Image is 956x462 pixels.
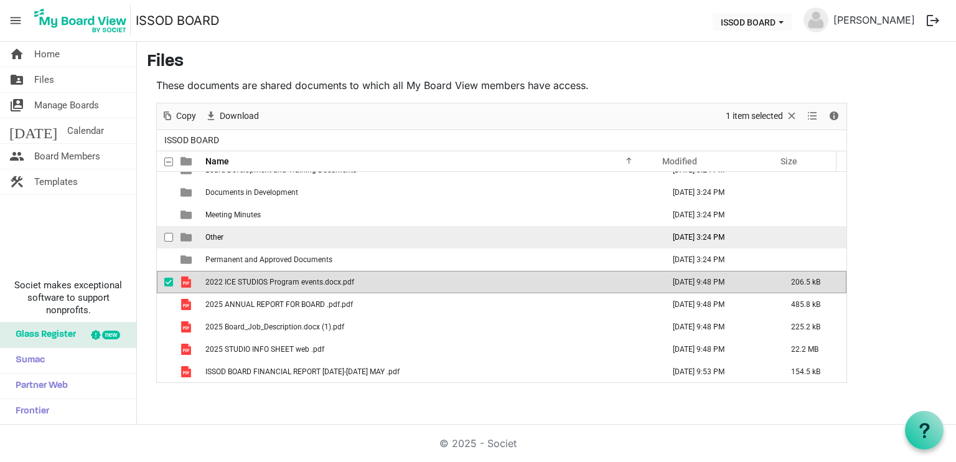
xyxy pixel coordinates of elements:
span: 2022 ICE STUDIOS Program events.docx.pdf [205,278,354,286]
td: Meeting Minutes is template cell column header Name [202,204,660,226]
td: August 21, 2025 9:48 PM column header Modified [660,338,778,361]
td: ISSOD BOARD FINANCIAL REPORT 2024-2025 MAY .pdf is template cell column header Name [202,361,660,383]
span: switch_account [9,93,24,118]
td: August 21, 2025 9:48 PM column header Modified [660,271,778,293]
td: is template cell column header type [173,271,202,293]
span: Copy [175,108,197,124]
td: checkbox [157,361,173,383]
button: Copy [159,108,199,124]
td: is template cell column header Size [778,204,846,226]
span: people [9,144,24,169]
td: August 21, 2025 9:48 PM column header Modified [660,316,778,338]
span: folder_shared [9,67,24,92]
td: is template cell column header type [173,226,202,248]
button: View dropdownbutton [805,108,820,124]
td: Other is template cell column header Name [202,226,660,248]
td: August 21, 2025 3:24 PM column header Modified [660,181,778,204]
td: is template cell column header type [173,204,202,226]
td: checkbox [157,338,173,361]
td: checkbox [157,248,173,271]
span: home [9,42,24,67]
div: new [102,331,120,339]
td: August 21, 2025 3:24 PM column header Modified [660,226,778,248]
span: Modified [662,156,697,166]
td: 2025 ANNUAL REPORT FOR BOARD .pdf.pdf is template cell column header Name [202,293,660,316]
a: © 2025 - Societ [439,437,517,450]
span: Manage Boards [34,93,99,118]
td: 2022 ICE STUDIOS Program events.docx.pdf is template cell column header Name [202,271,660,293]
td: 22.2 MB is template cell column header Size [778,338,846,361]
td: checkbox [157,271,173,293]
td: checkbox [157,316,173,338]
td: is template cell column header type [173,338,202,361]
td: is template cell column header Size [778,226,846,248]
span: 1 item selected [724,108,784,124]
span: 2025 Board_Job_Description.docx (1).pdf [205,323,344,331]
td: 206.5 kB is template cell column header Size [778,271,846,293]
span: Permanent and Approved Documents [205,255,332,264]
td: 154.5 kB is template cell column header Size [778,361,846,383]
span: Board Members [34,144,100,169]
span: Other [205,233,223,242]
span: Societ makes exceptional software to support nonprofits. [6,279,131,316]
span: 2025 STUDIO INFO SHEET web .pdf [205,345,324,354]
span: ISSOD BOARD [162,133,222,148]
td: is template cell column header type [173,361,202,383]
span: menu [4,9,27,32]
td: is template cell column header type [173,248,202,271]
span: Glass Register [9,323,76,347]
td: 485.8 kB is template cell column header Size [778,293,846,316]
td: Permanent and Approved Documents is template cell column header Name [202,248,660,271]
td: August 21, 2025 3:24 PM column header Modified [660,248,778,271]
td: checkbox [157,293,173,316]
img: no-profile-picture.svg [804,7,828,32]
a: ISSOD BOARD [136,8,219,33]
td: August 21, 2025 9:53 PM column header Modified [660,361,778,383]
td: checkbox [157,226,173,248]
td: is template cell column header Size [778,248,846,271]
button: Selection [724,108,800,124]
button: Details [826,108,843,124]
td: is template cell column header Size [778,181,846,204]
div: Details [823,103,845,130]
span: Meeting Minutes [205,210,261,219]
span: Size [780,156,797,166]
div: Copy [157,103,200,130]
span: ISSOD BOARD FINANCIAL REPORT [DATE]-[DATE] MAY .pdf [205,367,400,376]
span: Documents in Development [205,188,298,197]
a: [PERSON_NAME] [828,7,920,32]
span: Frontier [9,399,49,424]
span: 2025 ANNUAL REPORT FOR BOARD .pdf.pdf [205,300,353,309]
td: is template cell column header type [173,181,202,204]
td: is template cell column header type [173,293,202,316]
p: These documents are shared documents to which all My Board View members have access. [156,78,847,93]
div: Clear selection [721,103,802,130]
button: ISSOD BOARD dropdownbutton [713,13,792,31]
td: August 21, 2025 3:24 PM column header Modified [660,204,778,226]
td: Documents in Development is template cell column header Name [202,181,660,204]
span: Name [205,156,229,166]
td: August 21, 2025 9:48 PM column header Modified [660,293,778,316]
span: Sumac [9,348,45,373]
img: My Board View Logo [30,5,131,36]
div: Download [200,103,263,130]
td: is template cell column header type [173,316,202,338]
span: Calendar [67,118,104,143]
span: Home [34,42,60,67]
span: Board Development and Training Documents [205,166,357,174]
span: Download [218,108,260,124]
td: 2025 STUDIO INFO SHEET web .pdf is template cell column header Name [202,338,660,361]
span: construction [9,169,24,194]
span: Files [34,67,54,92]
span: Partner Web [9,374,68,398]
td: 225.2 kB is template cell column header Size [778,316,846,338]
button: logout [920,7,946,34]
a: My Board View Logo [30,5,136,36]
span: [DATE] [9,118,57,143]
h3: Files [147,52,946,73]
td: 2025 Board_Job_Description.docx (1).pdf is template cell column header Name [202,316,660,338]
td: checkbox [157,181,173,204]
td: checkbox [157,204,173,226]
span: Templates [34,169,78,194]
button: Download [203,108,261,124]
